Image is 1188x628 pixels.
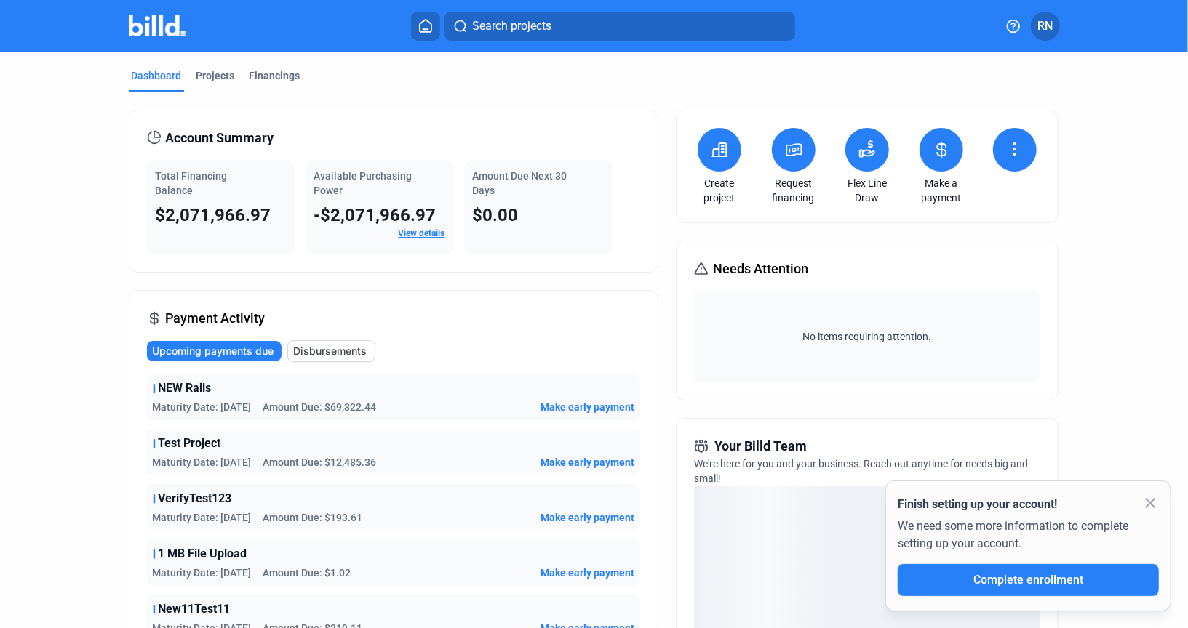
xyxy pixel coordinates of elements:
span: Available Purchasing Power [314,170,412,196]
div: Dashboard [132,68,182,83]
img: Billd Company Logo [129,15,186,36]
div: Financings [250,68,300,83]
div: We need some more information to complete setting up your account. [898,513,1159,564]
span: $2,071,966.97 [156,205,271,225]
span: No items requiring attention. [700,329,1034,344]
span: Amount Due: $193.61 [263,510,363,525]
button: Complete enrollment [898,564,1159,596]
button: RN [1031,12,1060,41]
span: Your Billd Team [714,436,807,456]
span: Needs Attention [713,259,808,279]
button: Make early payment [541,565,634,580]
button: Make early payment [541,510,634,525]
span: $0.00 [473,205,519,225]
span: Complete enrollment [973,573,1083,587]
span: 1 MB File Upload [159,545,247,563]
span: New11Test11 [159,600,231,618]
span: Amount Due Next 30 Days [473,170,567,196]
span: Maturity Date: [DATE] [153,455,252,470]
button: Upcoming payments due [147,341,282,361]
span: Maturity Date: [DATE] [153,565,252,580]
span: -$2,071,966.97 [314,205,436,225]
span: Amount Due: $12,485.36 [263,455,377,470]
span: Account Summary [166,128,274,148]
span: Maturity Date: [DATE] [153,510,252,525]
span: Search projects [472,17,551,35]
button: Make early payment [541,455,634,470]
a: Make a payment [916,176,967,205]
span: Total Financing Balance [156,170,228,196]
span: NEW Rails [159,379,212,397]
span: Disbursements [294,344,367,358]
div: Finish setting up your account! [898,496,1159,513]
span: VerifyTest123 [159,490,232,507]
span: Maturity Date: [DATE] [153,400,252,414]
span: Payment Activity [166,308,266,329]
span: Amount Due: $69,322.44 [263,400,377,414]
span: Test Project [159,435,221,452]
a: Request financing [768,176,819,205]
a: Flex Line Draw [842,176,893,205]
button: Disbursements [287,340,375,362]
mat-icon: close [1141,494,1159,512]
a: Create project [694,176,745,205]
div: Projects [196,68,235,83]
button: Make early payment [541,400,634,414]
span: RN [1037,17,1053,35]
span: We're here for you and your business. Reach out anytime for needs big and small! [694,458,1028,484]
span: Amount Due: $1.02 [263,565,351,580]
button: Search projects [444,12,795,41]
a: View details [399,228,445,238]
span: Upcoming payments due [153,344,274,358]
